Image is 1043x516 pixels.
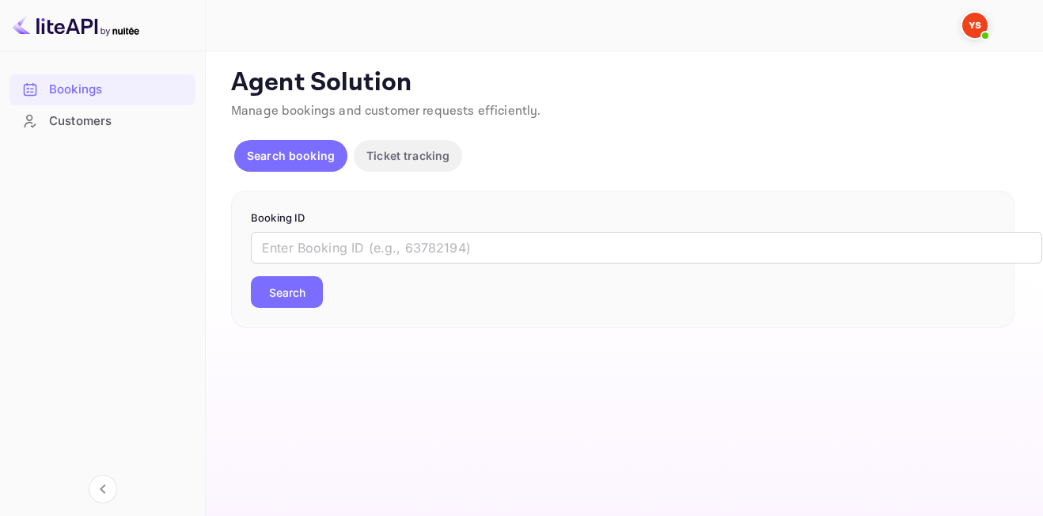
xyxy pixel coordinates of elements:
[366,147,449,164] p: Ticket tracking
[9,106,195,137] div: Customers
[49,112,188,131] div: Customers
[251,232,1042,264] input: Enter Booking ID (e.g., 63782194)
[49,81,188,99] div: Bookings
[962,13,988,38] img: Yandex Support
[9,74,195,105] div: Bookings
[9,74,195,104] a: Bookings
[251,211,995,226] p: Booking ID
[13,13,139,38] img: LiteAPI logo
[247,147,335,164] p: Search booking
[89,475,117,503] button: Collapse navigation
[9,106,195,135] a: Customers
[251,276,323,308] button: Search
[231,103,541,120] span: Manage bookings and customer requests efficiently.
[231,67,1015,99] p: Agent Solution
